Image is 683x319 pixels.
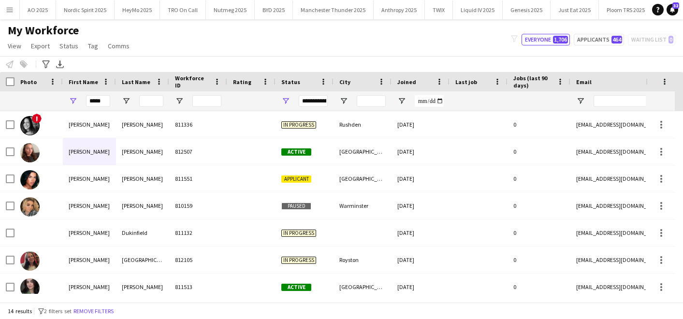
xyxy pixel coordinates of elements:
img: Ellie Burgess [20,170,40,189]
app-action-btn: Advanced filters [40,58,52,70]
input: City Filter Input [357,95,386,107]
button: Manchester Thunder 2025 [293,0,374,19]
span: Jobs (last 90 days) [513,74,553,89]
div: Warminster [334,192,392,219]
img: Ellie Benson [20,143,40,162]
div: [PERSON_NAME] [63,192,116,219]
div: 0 [508,219,570,246]
div: 0 [508,246,570,273]
div: [PERSON_NAME] [63,138,116,165]
input: Last Name Filter Input [139,95,163,107]
span: Rating [233,78,251,86]
span: Applicant [281,175,311,183]
button: Open Filter Menu [339,97,348,105]
span: Joined [397,78,416,86]
div: 0 [508,138,570,165]
div: [DATE] [392,138,450,165]
span: In progress [281,257,316,264]
button: Open Filter Menu [397,97,406,105]
div: [PERSON_NAME] [116,192,169,219]
div: [GEOGRAPHIC_DATA] [116,246,169,273]
div: 811551 [169,165,227,192]
button: AO 2025 [20,0,56,19]
input: Workforce ID Filter Input [192,95,221,107]
span: Status [59,42,78,50]
span: Active [281,284,311,291]
span: Last job [455,78,477,86]
div: [DATE] [392,192,450,219]
div: [PERSON_NAME] [116,111,169,138]
span: My Workforce [8,23,79,38]
div: 812105 [169,246,227,273]
span: ! [32,114,42,123]
input: First Name Filter Input [86,95,110,107]
span: Workforce ID [175,74,210,89]
button: Nutmeg 2025 [206,0,255,19]
div: Rushden [334,111,392,138]
span: Last Name [122,78,150,86]
div: Royston [334,246,392,273]
button: Open Filter Menu [175,97,184,105]
div: [PERSON_NAME] [116,274,169,300]
span: 32 [672,2,679,9]
img: Ellie Burke [20,197,40,217]
div: 0 [508,274,570,300]
a: Export [27,40,54,52]
span: Email [576,78,592,86]
span: Tag [88,42,98,50]
button: BYD 2025 [255,0,293,19]
div: [PERSON_NAME] [63,246,116,273]
span: Photo [20,78,37,86]
a: View [4,40,25,52]
a: Tag [84,40,102,52]
button: Ploom TRS 2025 [599,0,653,19]
a: Comms [104,40,133,52]
button: Liquid IV 2025 [453,0,503,19]
span: Export [31,42,50,50]
span: Status [281,78,300,86]
div: 811336 [169,111,227,138]
div: [DATE] [392,274,450,300]
button: Open Filter Menu [69,97,77,105]
div: 811513 [169,274,227,300]
div: [DATE] [392,246,450,273]
div: 0 [508,165,570,192]
button: HeyMo 2025 [115,0,160,19]
div: [PERSON_NAME] [63,274,116,300]
button: Anthropy 2025 [374,0,425,19]
div: [GEOGRAPHIC_DATA] [334,138,392,165]
div: [DATE] [392,165,450,192]
app-action-btn: Export XLSX [54,58,66,70]
button: Remove filters [72,306,116,317]
button: TRO On Call [160,0,206,19]
span: 2 filters set [44,307,72,315]
button: Nordic Spirit 2025 [56,0,115,19]
div: [PERSON_NAME] [116,138,169,165]
span: In progress [281,230,316,237]
span: Comms [108,42,130,50]
div: 0 [508,111,570,138]
img: Ellie Farr [20,278,40,298]
button: Open Filter Menu [122,97,131,105]
div: 810159 [169,192,227,219]
a: Status [56,40,82,52]
div: 0 [508,192,570,219]
img: Ellie England [20,251,40,271]
button: Genesis 2025 [503,0,551,19]
div: [GEOGRAPHIC_DATA] [334,165,392,192]
span: Paused [281,203,311,210]
div: [PERSON_NAME] [63,219,116,246]
div: [DATE] [392,219,450,246]
span: 1,706 [553,36,568,43]
button: Just Eat 2025 [551,0,599,19]
span: View [8,42,21,50]
button: Open Filter Menu [281,97,290,105]
div: [PERSON_NAME] [63,165,116,192]
button: TWIX [425,0,453,19]
div: [PERSON_NAME] [116,165,169,192]
button: Everyone1,706 [522,34,570,45]
div: Dukinfield [116,219,169,246]
span: City [339,78,350,86]
input: Joined Filter Input [415,95,444,107]
div: 812507 [169,138,227,165]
